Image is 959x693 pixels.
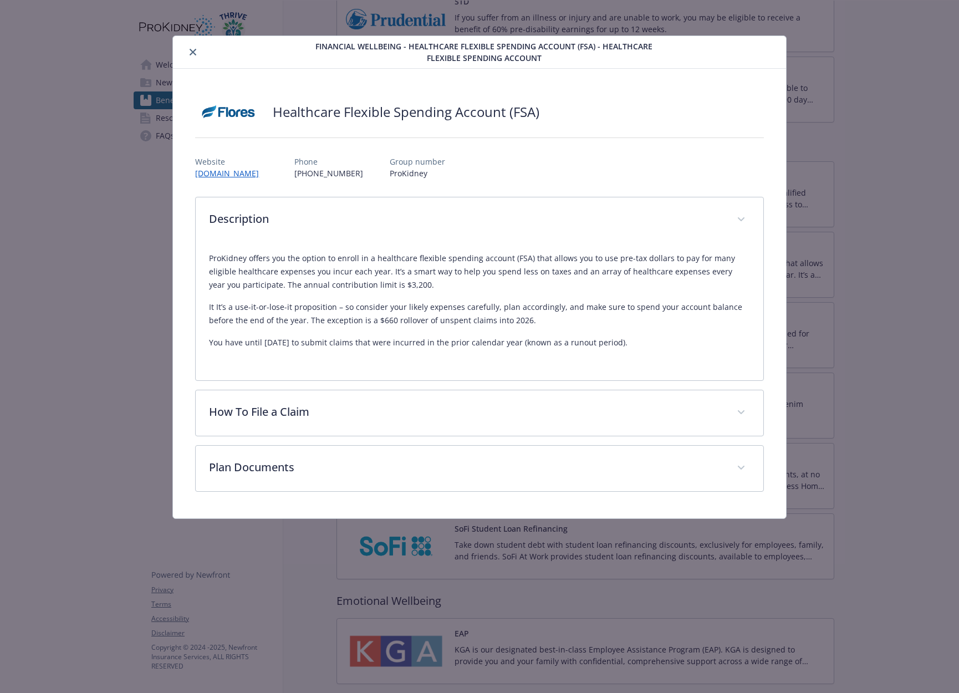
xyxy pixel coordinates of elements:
div: Description [196,197,763,243]
p: Website [195,156,268,167]
div: Description [196,243,763,380]
p: Group number [390,156,445,167]
p: ProKidney offers you the option to enroll in a healthcare flexible spending account (FSA) that al... [209,252,749,292]
p: It It’s a use-it-or-lose-it proposition – so consider your likely expenses carefully, plan accord... [209,300,749,327]
p: ProKidney [390,167,445,179]
div: details for plan Financial Wellbeing - Healthcare Flexible Spending Account (FSA) - Healthcare Fl... [96,35,863,519]
img: Flores and Associates [195,95,262,129]
button: close [186,45,200,59]
a: [DOMAIN_NAME] [195,168,268,179]
p: Plan Documents [209,459,723,476]
p: Description [209,211,723,227]
p: Phone [294,156,363,167]
span: Financial Wellbeing - Healthcare Flexible Spending Account (FSA) - Healthcare Flexible Spending A... [303,40,665,64]
div: Plan Documents [196,446,763,491]
p: [PHONE_NUMBER] [294,167,363,179]
p: You have until [DATE] to submit claims that were incurred in the prior calendar year (known as a ... [209,336,749,349]
h2: Healthcare Flexible Spending Account (FSA) [273,103,539,121]
p: How To File a Claim [209,404,723,420]
div: How To File a Claim [196,390,763,436]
